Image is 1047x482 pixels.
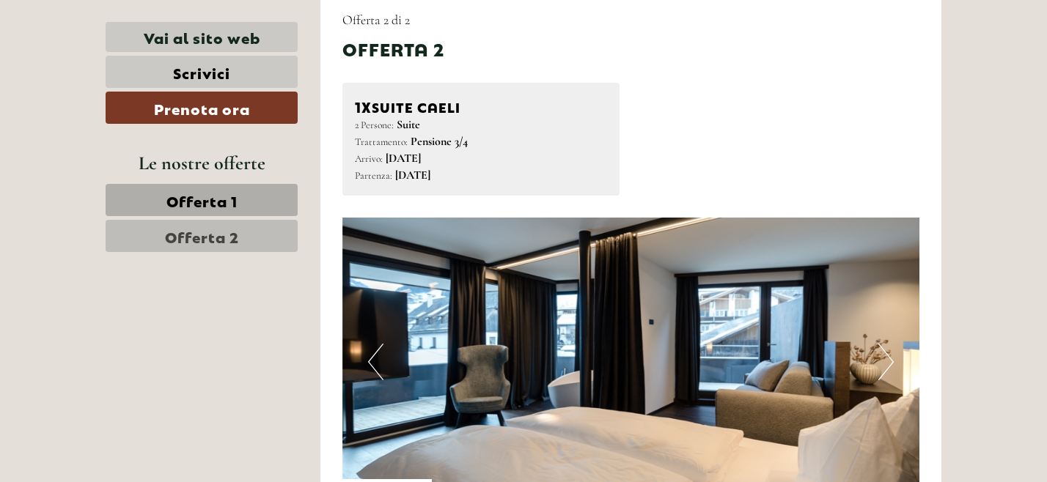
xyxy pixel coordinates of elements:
[106,56,298,88] a: Scrivici
[491,379,578,412] button: Invia
[355,169,392,182] small: Partenza:
[22,71,196,81] small: 16:30
[22,42,196,54] div: [GEOGRAPHIC_DATA]
[106,149,298,177] div: Le nostre offerte
[397,117,420,132] b: Suite
[395,168,430,182] b: [DATE]
[355,152,383,165] small: Arrivo:
[106,22,298,52] a: Vai al sito web
[165,226,239,246] span: Offerta 2
[368,344,383,380] button: Previous
[355,95,608,116] div: SUITE CAELI
[386,151,421,166] b: [DATE]
[106,92,298,124] a: Prenota ora
[342,12,410,28] span: Offerta 2 di 2
[878,344,894,380] button: Next
[411,134,468,149] b: Pensione 3/4
[166,190,238,210] span: Offerta 1
[342,36,444,61] div: Offerta 2
[11,40,203,84] div: Buon giorno, come possiamo aiutarla?
[355,119,394,131] small: 2 Persone:
[355,95,372,116] b: 1x
[355,136,408,148] small: Trattamento:
[260,11,318,36] div: lunedì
